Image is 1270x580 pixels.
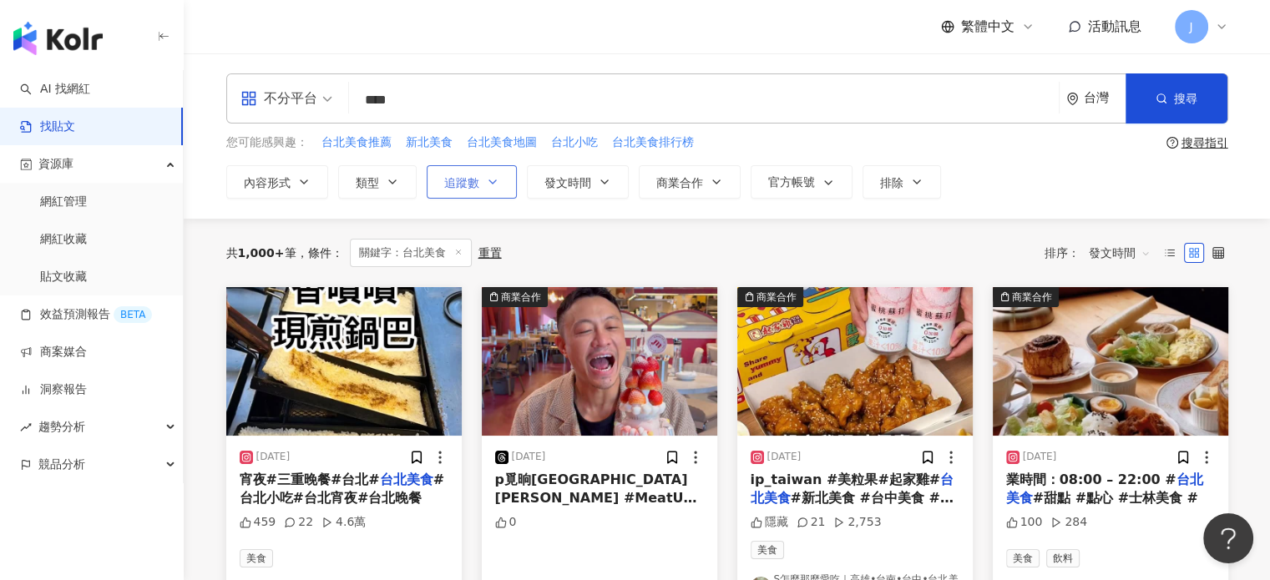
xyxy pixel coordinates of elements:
span: 宵夜#三重晚餐#台北# [240,472,380,487]
span: 搜尋 [1174,92,1197,105]
span: 美食 [240,549,273,567]
div: 284 [1050,514,1087,531]
span: appstore [240,90,257,107]
span: 繁體中文 [961,18,1014,36]
span: 資源庫 [38,145,73,183]
a: 網紅管理 [40,194,87,210]
img: post-image [226,287,462,436]
button: 台北美食排行榜 [611,134,695,152]
button: 內容形式 [226,165,328,199]
span: 排除 [880,176,903,189]
a: 洞察報告 [20,381,87,398]
span: p覓晌[GEOGRAPHIC_DATA][PERSON_NAME] #MeatUp覓晌 # [495,472,697,525]
img: post-image [993,287,1228,436]
div: 2,753 [833,514,881,531]
div: [DATE] [512,450,546,464]
mark: 台北美食 [751,472,954,506]
div: 商業合作 [501,289,541,305]
div: 排序： [1045,240,1160,266]
button: 商業合作 [737,287,973,436]
span: ip_taiwan #美粒果#起家雞# [751,472,941,487]
span: 台北小吃 [551,134,598,151]
div: [DATE] [767,450,802,464]
span: 美食 [751,541,784,559]
a: searchAI 找網紅 [20,81,90,98]
iframe: Help Scout Beacon - Open [1203,513,1253,563]
span: J [1189,18,1192,36]
div: 商業合作 [1012,289,1052,305]
div: [DATE] [1023,450,1057,464]
span: 發文時間 [1089,240,1151,266]
span: #台北小吃#台北宵夜#台北晚餐 [240,472,445,506]
span: 官方帳號 [768,175,815,189]
span: environment [1066,93,1079,105]
div: 台灣 [1084,91,1126,105]
div: 重置 [478,246,502,260]
span: 競品分析 [38,446,85,483]
a: 網紅收藏 [40,231,87,248]
span: 活動訊息 [1088,18,1141,34]
span: 飲料 [1046,549,1080,567]
span: 新北美食 [406,134,453,151]
span: 業時間：08:00 – 22:00 # [1006,472,1176,487]
div: 21 [797,514,826,531]
button: 商業合作 [482,287,717,436]
span: 條件 ： [296,246,343,260]
a: 商案媒合 [20,344,87,361]
span: 台北美食地圖 [467,134,537,151]
span: 1,000+ [238,246,285,260]
button: 台北小吃 [550,134,599,152]
span: question-circle [1166,137,1178,149]
div: 共 筆 [226,246,296,260]
span: 追蹤數 [444,176,479,189]
span: #甜點 #點心 #士林美食 # [1033,490,1198,506]
span: 趨勢分析 [38,408,85,446]
span: 商業合作 [656,176,703,189]
div: 100 [1006,514,1043,531]
a: 效益預測報告BETA [20,306,152,323]
div: 0 [495,514,517,531]
span: 台北美食推薦 [321,134,392,151]
div: [DATE] [256,450,291,464]
button: 新北美食 [405,134,453,152]
button: 類型 [338,165,417,199]
a: 找貼文 [20,119,75,135]
button: 台北美食推薦 [321,134,392,152]
mark: 台北美食 [1006,472,1203,506]
button: 追蹤數 [427,165,517,199]
div: 商業合作 [756,289,797,305]
button: 台北美食地圖 [466,134,538,152]
img: logo [13,22,103,55]
span: 類型 [356,176,379,189]
img: post-image [482,287,717,436]
div: 4.6萬 [321,514,366,531]
button: 發文時間 [527,165,629,199]
span: 您可能感興趣： [226,134,308,151]
span: rise [20,421,32,433]
span: 台北美食排行榜 [612,134,694,151]
img: post-image [737,287,973,436]
button: 商業合作 [993,287,1228,436]
span: 關鍵字：台北美食 [350,239,472,267]
button: 搜尋 [1126,73,1227,124]
mark: 台北美食 [380,472,433,487]
div: 459 [240,514,276,531]
div: 搜尋指引 [1181,136,1228,149]
span: 美食 [1006,549,1040,567]
span: 發文時間 [544,176,591,189]
button: 商業合作 [639,165,741,199]
button: 排除 [863,165,941,199]
div: 不分平台 [240,85,317,112]
span: #新北美食 #台中美食 #新竹 [751,490,954,524]
span: 內容形式 [244,176,291,189]
div: 隱藏 [751,514,788,531]
a: 貼文收藏 [40,269,87,285]
div: 22 [284,514,313,531]
button: 官方帳號 [751,165,853,199]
